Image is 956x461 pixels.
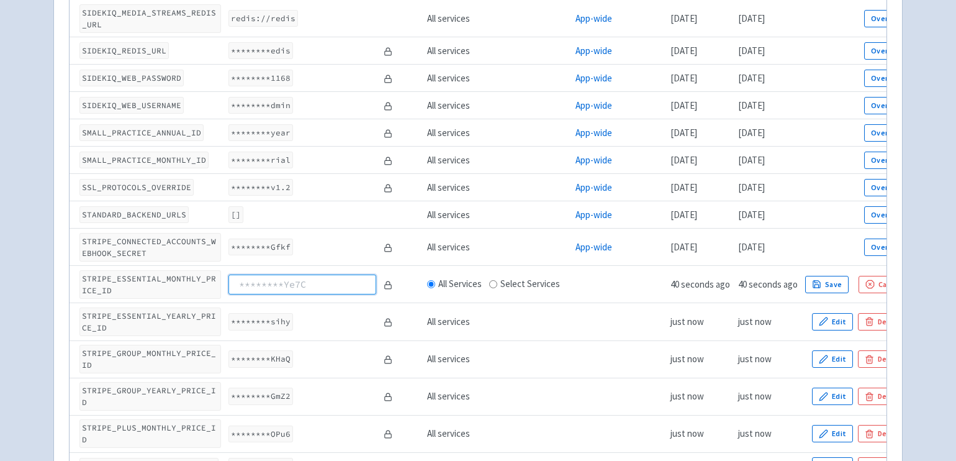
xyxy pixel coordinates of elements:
button: Delete [858,350,908,368]
code: STRIPE_ESSENTIAL_MONTHLY_PRICE_ID [79,270,221,299]
time: [DATE] [670,127,697,139]
time: [DATE] [670,241,697,253]
a: App-wide [575,209,612,221]
td: All services [423,201,572,229]
td: All services [423,147,572,174]
a: App-wide [575,127,612,139]
button: Override [864,10,908,27]
button: Override [864,179,908,196]
time: [DATE] [738,209,765,221]
td: All services [423,229,572,266]
time: 40 seconds ago [738,278,798,290]
button: Edit [812,425,853,442]
td: All services [423,174,572,201]
label: Select Services [500,277,560,291]
a: App-wide [575,72,612,84]
button: Override [864,239,908,256]
time: [DATE] [670,154,697,166]
button: Override [864,97,908,114]
code: redis://redis [228,10,298,27]
button: Edit [812,388,853,405]
time: [DATE] [670,12,697,24]
time: [DATE] [738,72,765,84]
a: App-wide [575,154,612,166]
time: [DATE] [738,45,765,57]
time: [DATE] [738,154,765,166]
time: just now [670,390,704,402]
code: SIDEKIQ_WEB_USERNAME [79,97,184,114]
button: Delete [858,313,908,331]
code: STRIPE_ESSENTIAL_YEARLY_PRICE_ID [79,308,221,336]
button: Save [805,276,849,293]
code: SMALL_PRACTICE_MONTHLY_ID [79,152,209,168]
time: [DATE] [738,127,765,139]
a: App-wide [575,181,612,193]
time: [DATE] [738,12,765,24]
code: SIDEKIQ_WEB_PASSWORD [79,70,184,86]
code: STANDARD_BACKEND_URLS [79,206,189,223]
code: [] [228,206,243,223]
td: All services [423,340,572,378]
code: STRIPE_PLUS_MONTHLY_PRICE_ID [79,419,221,448]
code: SIDEKIQ_MEDIA_STREAMS_REDIS_URL [79,4,221,33]
button: Override [864,70,908,87]
td: All services [423,37,572,65]
time: [DATE] [670,181,697,193]
time: just now [738,427,772,439]
button: Edit [812,350,853,368]
time: [DATE] [670,45,697,57]
a: App-wide [575,45,612,57]
a: App-wide [575,12,612,24]
button: Override [864,42,908,60]
time: [DATE] [738,181,765,193]
td: All services [423,65,572,92]
code: STRIPE_GROUP_YEARLY_PRICE_ID [79,382,221,411]
code: SIDEKIQ_REDIS_URL [79,42,169,59]
time: [DATE] [670,209,697,221]
time: [DATE] [670,99,697,111]
button: Edit [812,313,853,331]
button: Cancel [859,276,908,293]
time: [DATE] [738,241,765,253]
a: App-wide [575,99,612,111]
time: just now [670,427,704,439]
button: Delete [858,425,908,442]
time: just now [738,353,772,365]
label: All Services [438,277,482,291]
time: just now [670,353,704,365]
code: SSL_PROTOCOLS_OVERRIDE [79,179,194,196]
time: [DATE] [670,72,697,84]
button: Override [864,152,908,169]
td: All services [423,119,572,147]
td: All services [423,92,572,119]
a: App-wide [575,241,612,253]
button: Override [864,206,908,224]
td: All services [423,303,572,340]
time: [DATE] [738,99,765,111]
time: just now [738,316,772,327]
td: All services [423,378,572,415]
time: 40 seconds ago [670,278,730,290]
time: just now [738,390,772,402]
code: STRIPE_GROUP_MONTHLY_PRICE_ID [79,345,221,373]
code: STRIPE_CONNECTED_ACCOUNTS_WEBHOOK_SECRET [79,233,221,262]
time: just now [670,316,704,327]
button: Delete [858,388,908,405]
button: Override [864,124,908,142]
code: SMALL_PRACTICE_ANNUAL_ID [79,124,204,141]
td: All services [423,415,572,452]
